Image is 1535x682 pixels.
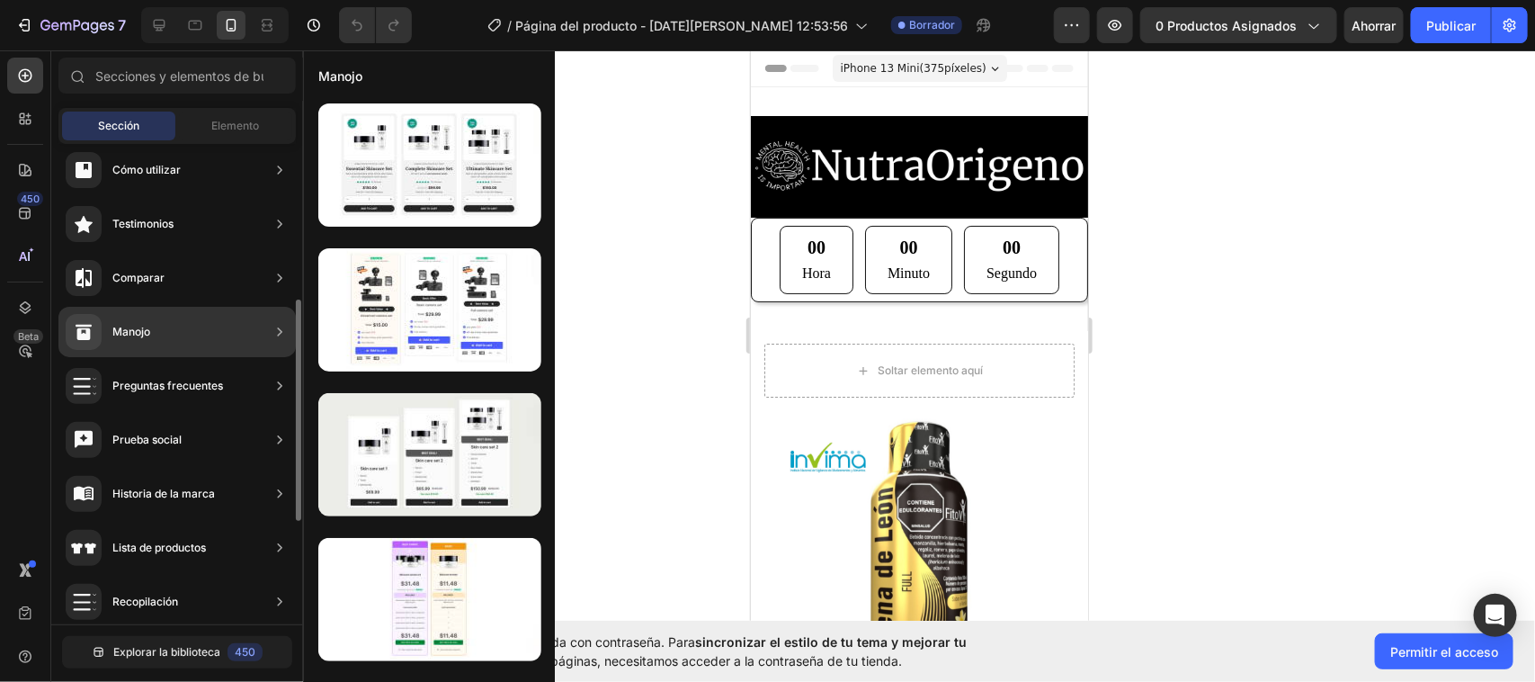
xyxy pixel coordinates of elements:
iframe: Área de diseño [751,50,1088,621]
button: 0 productos asignados [1140,7,1337,43]
font: Página del producto - [DATE][PERSON_NAME] 12:53:56 [515,18,848,33]
font: 7 [118,16,126,34]
font: Explorar la biblioteca [113,645,220,659]
font: al diseñar páginas, necesitamos acceder a la contraseña de tu tienda. [490,653,902,669]
button: Explorar la biblioteca450 [62,636,292,669]
font: Cómo utilizar [112,163,181,176]
font: / [507,18,512,33]
font: Ahorrar [1352,18,1397,33]
font: 0 productos asignados [1156,18,1297,33]
button: Ahorrar [1344,7,1404,43]
font: Elemento [212,119,260,132]
font: Permitir el acceso [1390,644,1498,660]
div: Deshacer/Rehacer [339,7,412,43]
font: Tu página está protegida con contraseña. Para [418,634,695,650]
font: Borrador [909,18,955,31]
font: Recopilación [112,595,178,608]
font: Testimonios [112,217,174,230]
button: 7 [7,7,134,43]
font: 450 [21,193,40,205]
font: Beta [18,330,39,343]
div: Abrir Intercom Messenger [1474,594,1517,637]
font: 450 [235,645,255,659]
button: Permitir el acceso [1375,633,1513,669]
font: Publicar [1426,18,1476,33]
input: Secciones y elementos de búsqueda [58,58,296,94]
font: Manojo [112,325,150,338]
font: Sección [98,119,139,132]
font: Prueba social [112,433,182,446]
font: Preguntas frecuentes [112,379,223,392]
font: Historia de la marca [112,487,215,500]
font: Comparar [112,271,165,284]
button: Publicar [1411,7,1491,43]
font: Lista de productos [112,541,206,554]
